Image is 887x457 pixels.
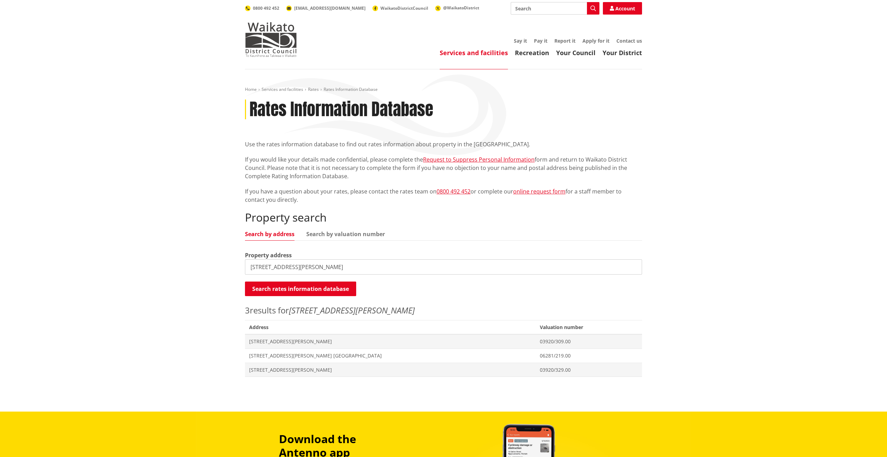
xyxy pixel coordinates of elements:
h1: Rates Information Database [249,100,433,120]
p: If you would like your details made confidential, please complete the form and return to Waikato ... [245,155,642,180]
a: [STREET_ADDRESS][PERSON_NAME] 03920/329.00 [245,363,642,377]
a: Recreation [515,49,549,57]
input: e.g. Duke Street NGARUAWAHIA [245,259,642,275]
span: Address [245,320,536,334]
em: [STREET_ADDRESS][PERSON_NAME] [289,304,415,316]
a: online request form [513,188,565,195]
p: Use the rates information database to find out rates information about property in the [GEOGRAPHI... [245,140,642,148]
a: Account [603,2,642,15]
a: Services and facilities [262,86,303,92]
a: Your District [603,49,642,57]
a: @WaikatoDistrict [435,5,479,11]
a: 0800 492 452 [245,5,279,11]
a: WaikatoDistrictCouncil [372,5,428,11]
a: [STREET_ADDRESS][PERSON_NAME] 03920/309.00 [245,334,642,348]
span: [EMAIL_ADDRESS][DOMAIN_NAME] [294,5,366,11]
a: Apply for it [582,37,609,44]
a: 0800 492 452 [437,188,471,195]
label: Property address [245,251,292,259]
span: WaikatoDistrictCouncil [380,5,428,11]
span: 03920/329.00 [540,367,638,373]
a: Contact us [616,37,642,44]
a: Say it [514,37,527,44]
a: [EMAIL_ADDRESS][DOMAIN_NAME] [286,5,366,11]
span: Rates Information Database [324,86,378,92]
img: Waikato District Council - Te Kaunihera aa Takiwaa o Waikato [245,22,297,57]
a: Home [245,86,257,92]
a: Request to Suppress Personal Information [423,156,535,163]
span: 3 [245,304,250,316]
span: [STREET_ADDRESS][PERSON_NAME] [GEOGRAPHIC_DATA] [249,352,532,359]
a: Your Council [556,49,596,57]
a: Rates [308,86,319,92]
span: Valuation number [536,320,642,334]
a: Search by valuation number [306,231,385,237]
span: [STREET_ADDRESS][PERSON_NAME] [249,367,532,373]
a: Services and facilities [440,49,508,57]
span: [STREET_ADDRESS][PERSON_NAME] [249,338,532,345]
a: Search by address [245,231,295,237]
p: If you have a question about your rates, please contact the rates team on or complete our for a s... [245,187,642,204]
a: Pay it [534,37,547,44]
span: @WaikatoDistrict [443,5,479,11]
span: 0800 492 452 [253,5,279,11]
p: results for [245,304,642,317]
span: 03920/309.00 [540,338,638,345]
button: Search rates information database [245,282,356,296]
iframe: Messenger Launcher [855,428,880,453]
a: Report it [554,37,576,44]
input: Search input [511,2,599,15]
a: [STREET_ADDRESS][PERSON_NAME] [GEOGRAPHIC_DATA] 06281/219.00 [245,348,642,363]
span: 06281/219.00 [540,352,638,359]
h2: Property search [245,211,642,224]
nav: breadcrumb [245,87,642,93]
